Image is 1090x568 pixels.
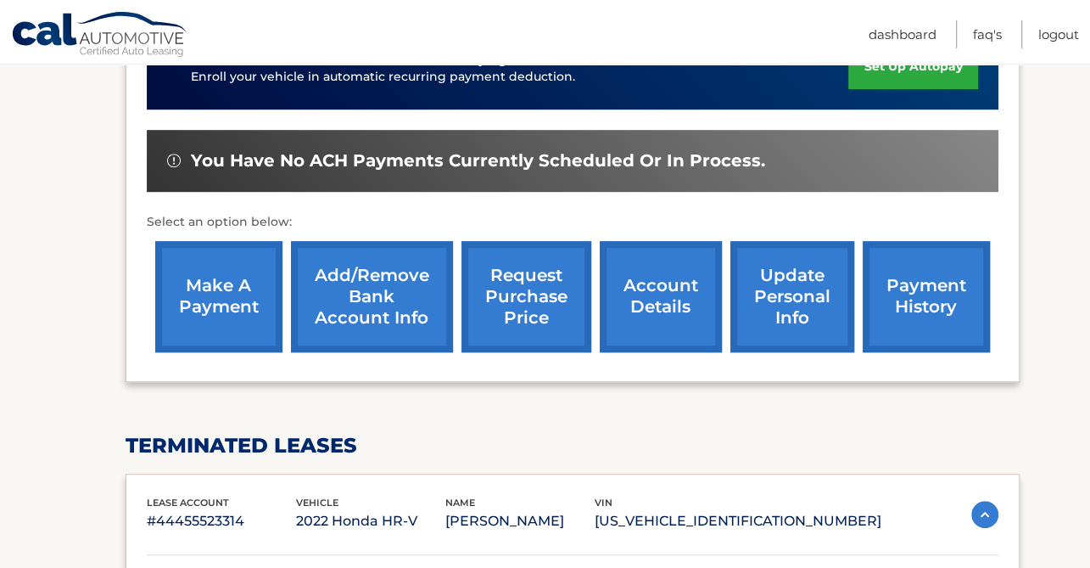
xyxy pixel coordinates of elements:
[445,509,595,533] p: [PERSON_NAME]
[167,154,181,167] img: alert-white.svg
[147,212,998,233] p: Select an option below:
[155,241,282,352] a: make a payment
[973,20,1002,48] a: FAQ's
[848,44,977,89] a: set up autopay
[147,497,229,509] span: lease account
[971,501,998,528] img: accordion-active.svg
[595,497,612,509] span: vin
[461,241,591,352] a: request purchase price
[445,497,475,509] span: name
[600,241,722,352] a: account details
[191,68,849,87] p: Enroll your vehicle in automatic recurring payment deduction.
[291,241,453,352] a: Add/Remove bank account info
[296,509,445,533] p: 2022 Honda HR-V
[595,509,881,533] p: [US_VEHICLE_IDENTIFICATION_NUMBER]
[11,11,189,60] a: Cal Automotive
[191,150,765,172] span: You have no ACH payments currently scheduled or in process.
[296,497,338,509] span: vehicle
[126,433,1020,458] h2: terminated leases
[1038,20,1079,48] a: Logout
[730,241,854,352] a: update personal info
[147,509,296,533] p: #44455523314
[869,20,936,48] a: Dashboard
[863,241,990,352] a: payment history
